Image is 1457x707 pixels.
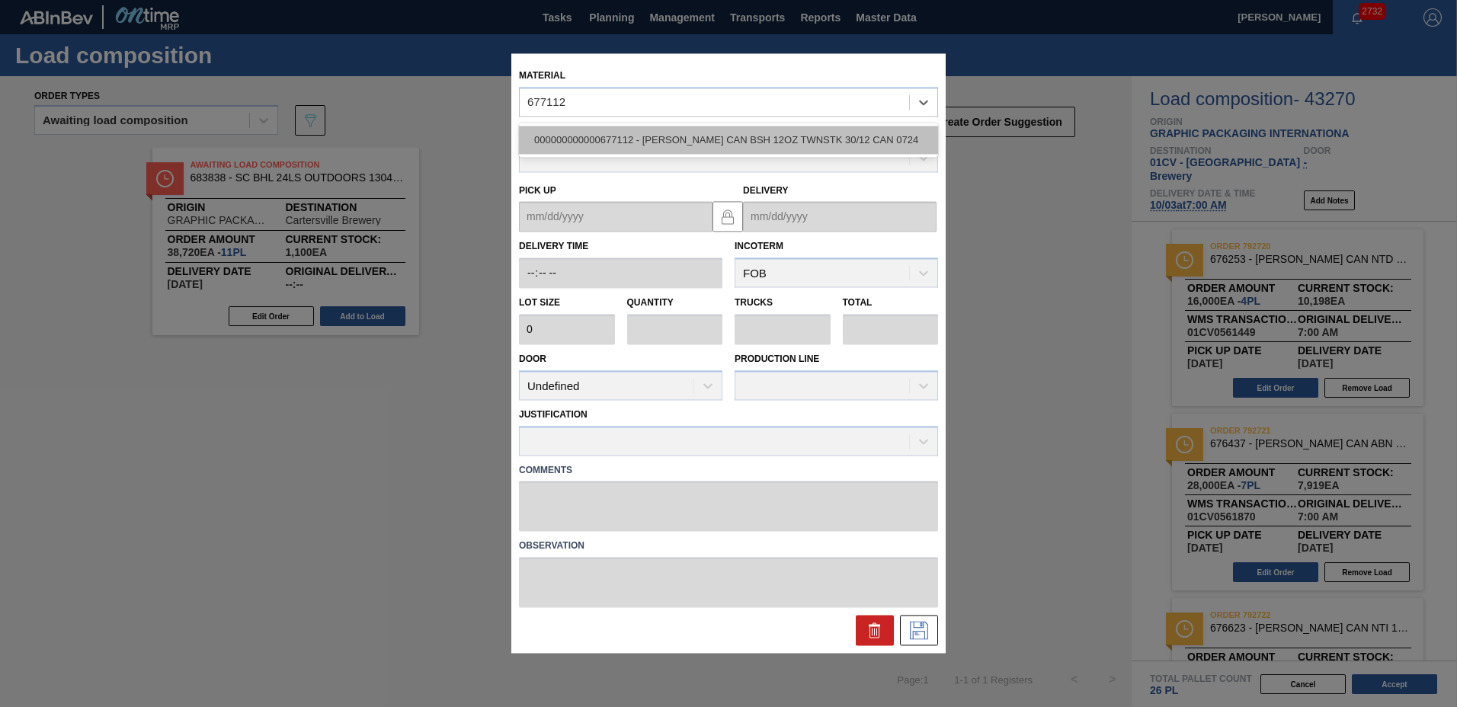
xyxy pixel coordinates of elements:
[519,409,588,420] label: Justification
[519,70,565,81] label: Material
[519,126,938,154] div: 000000000000677112 - [PERSON_NAME] CAN BSH 12OZ TWNSTK 30/12 CAN 0724
[719,207,737,226] img: locked
[735,353,819,364] label: Production Line
[519,536,938,558] label: Observation
[519,293,615,315] label: Lot size
[712,201,743,232] button: locked
[900,616,938,646] div: Save Suggestion
[843,298,873,309] label: Total
[519,353,546,364] label: Door
[856,616,894,646] div: Delete Suggestion
[627,298,674,309] label: Quantity
[743,185,789,196] label: Delivery
[519,202,712,232] input: mm/dd/yyyy
[743,202,937,232] input: mm/dd/yyyy
[735,298,773,309] label: Trucks
[519,459,938,481] label: Comments
[735,242,783,252] label: Incoterm
[519,185,556,196] label: Pick up
[519,236,722,258] label: Delivery Time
